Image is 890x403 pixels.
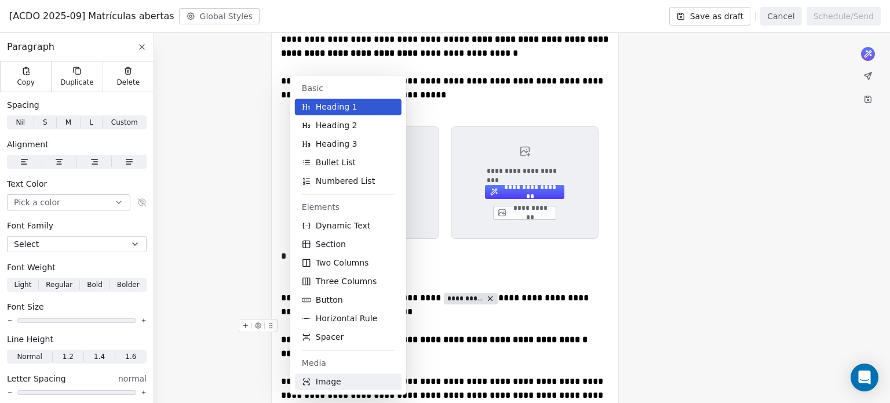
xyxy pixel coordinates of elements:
[807,7,881,26] button: Schedule/Send
[7,301,44,313] span: Font Size
[7,40,54,54] span: Paragraph
[125,351,136,362] span: 1.6
[16,117,25,128] span: Nil
[316,294,343,306] span: Button
[295,154,402,170] button: Bullet List
[7,373,66,384] span: Letter Spacing
[7,99,39,111] span: Spacing
[295,217,402,234] button: Dynamic Text
[316,313,377,324] span: Horizontal Rule
[117,78,140,87] span: Delete
[295,329,402,345] button: Spacer
[295,136,402,152] button: Heading 3
[851,364,878,391] div: Open Intercom Messenger
[60,78,93,87] span: Duplicate
[302,357,395,369] span: Media
[7,178,47,190] span: Text Color
[7,194,130,210] button: Pick a color
[9,9,174,23] span: [ACDO 2025-09] Matrículas abertas
[302,201,395,213] span: Elements
[117,279,140,290] span: Bolder
[65,117,71,128] span: M
[295,255,402,271] button: Two Columns
[46,279,72,290] span: Regular
[302,82,395,94] span: Basic
[7,220,53,231] span: Font Family
[17,351,42,362] span: Normal
[295,310,402,326] button: Horizontal Rule
[94,351,105,362] span: 1.4
[118,373,147,384] span: normal
[7,139,49,150] span: Alignment
[111,117,138,128] span: Custom
[179,8,260,24] button: Global Styles
[14,279,31,290] span: Light
[295,173,402,189] button: Numbered List
[87,279,103,290] span: Bold
[316,331,344,343] span: Spacer
[316,238,346,250] span: Section
[316,376,341,387] span: Image
[14,238,39,250] span: Select
[316,257,369,268] span: Two Columns
[43,117,48,128] span: S
[316,101,358,112] span: Heading 1
[316,220,371,231] span: Dynamic Text
[295,117,402,133] button: Heading 2
[316,138,358,150] span: Heading 3
[7,333,53,345] span: Line Height
[760,7,801,26] button: Cancel
[89,117,93,128] span: L
[295,236,402,252] button: Section
[295,292,402,308] button: Button
[316,175,375,187] span: Numbered List
[669,7,751,26] button: Save as draft
[63,351,74,362] span: 1.2
[7,262,56,273] span: Font Weight
[316,275,377,287] span: Three Columns
[295,373,402,390] button: Image
[316,119,358,131] span: Heading 2
[17,78,35,87] span: Copy
[316,157,356,168] span: Bullet List
[295,99,402,115] button: Heading 1
[295,273,402,289] button: Three Columns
